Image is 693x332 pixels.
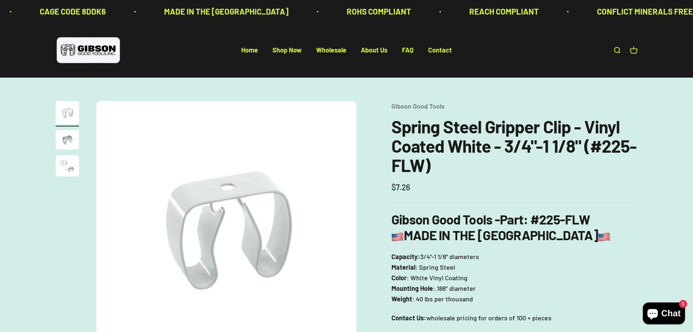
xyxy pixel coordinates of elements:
[391,181,410,194] sale-price: $7.26
[391,253,420,261] strong: Capacity:
[391,314,426,322] strong: Contact Us:
[56,101,79,126] button: Go to item 1
[500,211,523,227] span: Part
[412,294,473,304] span: : 40 lbs per thousand
[391,284,433,292] strong: Mounting Hole
[391,263,415,271] strong: Material
[523,211,590,227] strong: : #225-FLW
[341,5,405,18] p: ROHS COMPLIANT
[241,46,258,54] a: Home
[415,262,455,273] span: : Spring Steel
[391,295,412,303] strong: Weight
[391,102,445,110] a: Gibson Good Tools
[433,283,435,294] span: :
[56,155,79,179] button: Go to item 3
[272,46,302,54] a: Shop Now
[435,283,476,294] span: .188″ diameter
[391,251,638,304] p: 3/4"-1 1/8" diameters
[391,313,638,323] p: wholesale pricing for orders of 100 + pieces
[402,46,414,54] a: FAQ
[391,117,638,175] h1: Spring Steel Gripper Clip - Vinyl Coated White - 3/4"-1 1/8" (#225-FLW)
[56,130,79,152] button: Go to item 2
[391,227,610,243] b: MADE IN THE [GEOGRAPHIC_DATA]
[391,274,407,282] strong: Color
[391,211,523,227] b: Gibson Good Tools -
[56,101,79,124] img: Gripper clip, made & shipped from the USA!
[641,302,687,326] inbox-online-store-chat: Shopify online store chat
[158,5,283,18] p: MADE IN THE [GEOGRAPHIC_DATA]
[428,46,452,54] a: Contact
[56,155,79,176] img: close up of a spring steel gripper clip, tool clip, durable, secure holding, Excellent corrosion ...
[361,46,387,54] a: About Us
[34,5,100,18] p: CAGE CODE 8DDK6
[591,5,687,18] p: CONFLICT MINERALS FREE
[56,130,79,149] img: close up of a spring steel gripper clip, tool clip, durable, secure holding, Excellent corrosion ...
[407,273,467,283] span: : White Vinyl Coating
[316,46,346,54] a: Wholesale
[463,5,533,18] p: REACH COMPLIANT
